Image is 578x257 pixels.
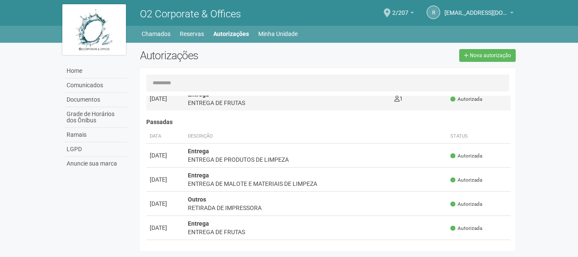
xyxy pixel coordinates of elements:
[392,1,408,16] span: 2/207
[146,119,511,125] h4: Passadas
[150,151,181,160] div: [DATE]
[258,28,298,40] a: Minha Unidade
[64,142,127,157] a: LGPD
[150,224,181,232] div: [DATE]
[64,157,127,171] a: Anuncie sua marca
[444,1,508,16] span: recepcao@benassirio.com.br
[394,95,403,102] span: 1
[447,130,511,144] th: Status
[188,180,444,188] div: ENTREGA DE MALOTE E MATERIAIS DE LIMPEZA
[188,228,444,236] div: ENTREGA DE FRUTAS
[188,99,388,107] div: ENTREGA DE FRUTAS
[188,220,209,227] strong: Entrega
[188,244,209,251] strong: Entrega
[213,28,249,40] a: Autorizações
[64,93,127,107] a: Documentos
[146,130,184,144] th: Data
[459,49,516,62] a: Nova autorização
[188,172,209,179] strong: Entrega
[142,28,170,40] a: Chamados
[64,107,127,128] a: Grade de Horários dos Ônibus
[450,96,482,103] span: Autorizada
[188,91,209,98] strong: Entrega
[150,94,181,103] div: [DATE]
[140,8,241,20] span: O2 Corporate & Offices
[184,130,447,144] th: Descrição
[150,175,181,184] div: [DATE]
[188,155,444,164] div: ENTREGA DE PRODUTOS DE LIMPEZA
[450,225,482,232] span: Autorizada
[444,11,514,17] a: [EMAIL_ADDRESS][DOMAIN_NAME]
[188,196,206,203] strong: Outros
[427,6,440,19] a: r
[180,28,204,40] a: Reservas
[450,152,482,160] span: Autorizada
[450,201,482,208] span: Autorizada
[392,11,414,17] a: 2/207
[470,53,511,58] span: Nova autorização
[188,148,209,155] strong: Entrega
[140,49,321,62] h2: Autorizações
[64,128,127,142] a: Ramais
[64,64,127,78] a: Home
[62,4,126,55] img: logo.jpg
[150,199,181,208] div: [DATE]
[188,204,444,212] div: RETIRADA DE IMPRESSORA
[64,78,127,93] a: Comunicados
[450,177,482,184] span: Autorizada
